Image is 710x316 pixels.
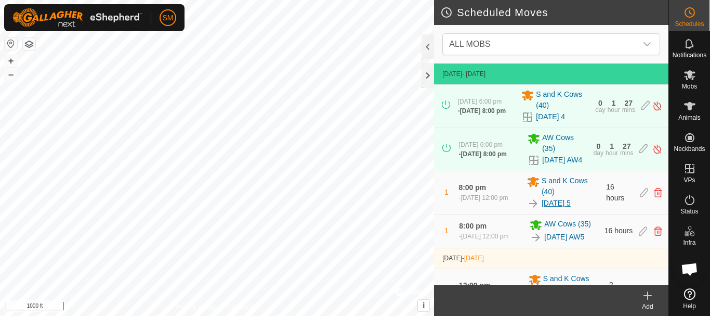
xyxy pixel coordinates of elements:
[459,141,503,148] span: [DATE] 6:00 pm
[669,284,710,313] a: Help
[652,100,662,111] img: Turn off schedule move
[442,255,462,262] span: [DATE]
[442,70,462,78] span: [DATE]
[682,83,697,90] span: Mobs
[5,55,17,67] button: +
[444,188,449,196] span: 1
[594,150,603,156] div: day
[459,149,507,159] div: -
[610,143,614,150] div: 1
[544,232,584,243] a: [DATE] AW5
[595,107,605,113] div: day
[12,8,142,27] img: Gallagher Logo
[675,21,704,27] span: Schedules
[461,194,508,201] span: [DATE] 12:00 pm
[625,99,633,107] div: 27
[542,175,600,197] span: S and K Cows (40)
[683,303,696,309] span: Help
[652,144,662,155] img: Turn off schedule move
[462,255,484,262] span: -
[673,52,706,58] span: Notifications
[674,146,705,152] span: Neckbands
[674,254,705,285] div: Open chat
[23,38,35,50] button: Map Layers
[542,132,587,154] span: AW Cows (35)
[683,177,695,183] span: VPs
[609,281,627,300] span: 2 hours
[163,12,174,23] span: SM
[530,231,542,244] img: To
[460,107,506,115] span: [DATE] 8:00 pm
[461,233,508,240] span: [DATE] 12:00 pm
[176,302,215,312] a: Privacy Policy
[542,155,582,166] a: [DATE] AW4
[459,281,491,289] span: 12:00 pm
[458,98,502,105] span: [DATE] 6:00 pm
[678,115,701,121] span: Animals
[627,302,668,311] div: Add
[5,37,17,50] button: Reset Map
[423,301,425,310] span: i
[527,197,540,210] img: To
[608,107,620,113] div: hour
[623,143,631,150] div: 27
[622,107,635,113] div: mins
[680,208,698,214] span: Status
[227,302,258,312] a: Contact Us
[596,143,600,150] div: 0
[620,150,633,156] div: mins
[461,150,507,158] span: [DATE] 8:00 pm
[536,111,565,122] a: [DATE] 4
[459,222,487,230] span: 8:00 pm
[598,99,602,107] div: 0
[606,150,618,156] div: hour
[458,106,506,116] div: -
[637,34,658,55] div: dropdown trigger
[440,6,668,19] h2: Scheduled Moves
[612,99,616,107] div: 1
[5,68,17,81] button: –
[444,226,449,235] span: 1
[683,239,695,246] span: Infra
[464,255,484,262] span: [DATE]
[458,193,508,203] div: -
[449,40,490,48] span: ALL MOBS
[418,300,429,311] button: i
[543,273,603,295] span: S and K Cows (40)
[606,183,624,202] span: 16 hours
[604,226,633,235] span: 16 hours
[536,89,589,111] span: S and K Cows (40)
[542,198,571,209] a: [DATE] 5
[544,219,591,231] span: AW Cows (35)
[458,183,486,192] span: 8:00 pm
[445,34,637,55] span: ALL MOBS
[459,232,508,241] div: -
[462,70,485,78] span: - [DATE]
